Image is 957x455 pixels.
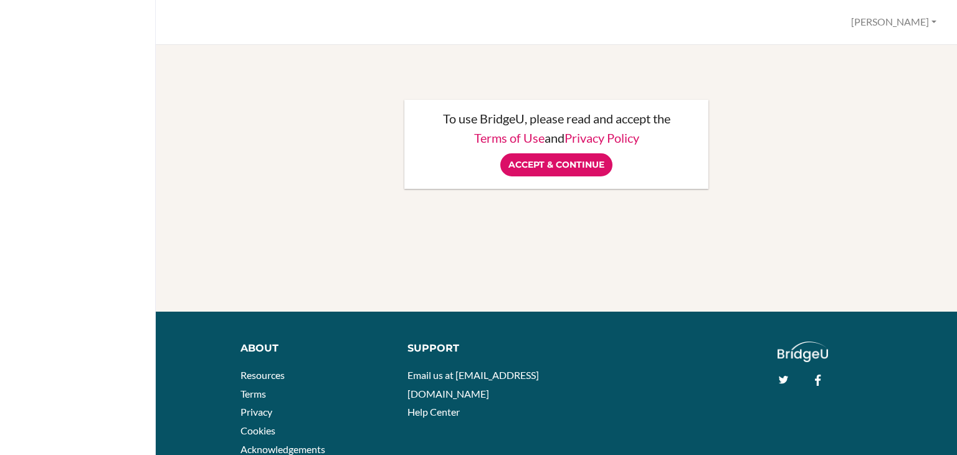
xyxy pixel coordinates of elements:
a: Resources [240,369,285,381]
div: Support [407,342,546,356]
input: Accept & Continue [500,153,612,176]
a: Help Center [407,406,460,418]
a: Privacy [240,406,272,418]
a: Cookies [240,424,275,436]
div: About [240,342,389,356]
a: Terms of Use [474,130,545,145]
a: Email us at [EMAIL_ADDRESS][DOMAIN_NAME] [407,369,539,400]
button: [PERSON_NAME] [845,11,942,34]
img: logo_white@2x-f4f0deed5e89b7ecb1c2cc34c3e3d731f90f0f143d5ea2071677605dd97b5244.png [778,342,828,362]
p: To use BridgeU, please read and accept the [417,112,696,125]
a: Terms [240,388,266,400]
a: Privacy Policy [564,130,639,145]
p: and [417,132,696,144]
a: Acknowledgements [240,443,325,455]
